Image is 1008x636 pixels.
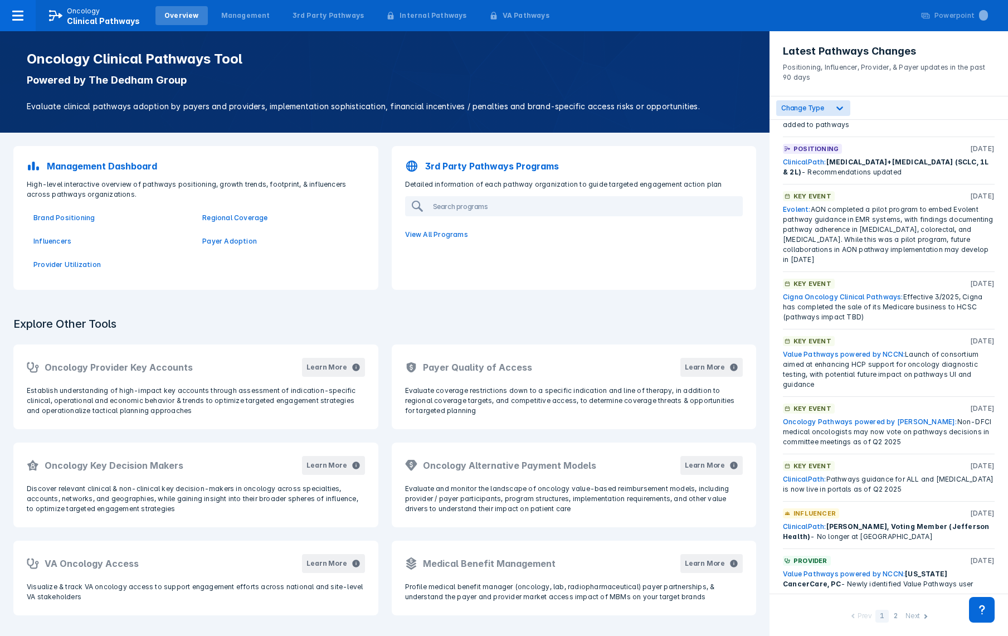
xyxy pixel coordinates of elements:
[306,460,347,470] div: Learn More
[858,611,872,623] div: Prev
[47,159,157,173] p: Management Dashboard
[875,610,889,623] div: 1
[164,11,199,21] div: Overview
[45,361,193,374] h2: Oncology Provider Key Accounts
[781,104,824,112] span: Change Type
[302,554,364,573] button: Learn More
[33,260,189,270] a: Provider Utilization
[783,205,811,213] a: Evolent:
[685,460,725,470] div: Learn More
[155,6,208,25] a: Overview
[783,293,903,301] a: Cigna Oncology Clinical Pathways:
[20,179,372,200] p: High-level interactive overview of pathways positioning, growth trends, footprint, & influencers ...
[793,336,831,346] p: Key Event
[783,157,995,177] div: - Recommendations updated
[793,461,831,471] p: Key Event
[905,611,920,623] div: Next
[970,461,995,471] p: [DATE]
[284,6,373,25] a: 3rd Party Pathways
[783,205,995,265] div: AON completed a pilot program to embed Evolent pathway guidance in EMR systems, with findings doc...
[793,556,827,566] p: Provider
[45,557,139,570] h2: VA Oncology Access
[7,310,123,338] h3: Explore Other Tools
[202,213,358,223] a: Regional Coverage
[27,386,365,416] p: Establish understanding of high-impact key accounts through assessment of indication-specific cli...
[793,404,831,414] p: Key Event
[221,11,270,21] div: Management
[423,557,556,570] h2: Medical Benefit Management
[302,456,364,475] button: Learn More
[783,522,995,542] div: - No longer at [GEOGRAPHIC_DATA]
[405,484,743,514] p: Evaluate and monitor the landscape of oncology value-based reimbursement models, including provid...
[783,158,988,176] span: [MEDICAL_DATA]+[MEDICAL_DATA] (SCLC, 1L & 2L)
[398,223,750,246] a: View All Programs
[970,404,995,414] p: [DATE]
[783,522,989,541] span: [PERSON_NAME], Voting Member (Jefferson Health)
[306,559,347,569] div: Learn More
[503,11,549,21] div: VA Pathways
[680,456,743,475] button: Learn More
[20,153,372,179] a: Management Dashboard
[27,51,743,67] h1: Oncology Clinical Pathways Tool
[970,191,995,201] p: [DATE]
[783,475,826,483] a: ClinicalPath:
[423,459,596,472] h2: Oncology Alternative Payment Models
[783,570,905,578] a: Value Pathways powered by NCCN:
[306,362,347,372] div: Learn More
[400,11,466,21] div: Internal Pathways
[783,569,995,589] div: - Newly identified Value Pathways user
[970,556,995,566] p: [DATE]
[793,279,831,289] p: Key Event
[405,582,743,602] p: Profile medical benefit manager (oncology, lab, radiopharmaceutical) payer partnerships, & unders...
[889,610,902,623] div: 2
[302,358,364,377] button: Learn More
[405,386,743,416] p: Evaluate coverage restrictions down to a specific indication and line of therapy, in addition to ...
[934,11,988,21] div: Powerpoint
[783,158,826,166] a: ClinicalPath:
[680,554,743,573] button: Learn More
[293,11,364,21] div: 3rd Party Pathways
[783,522,826,531] a: ClinicalPath:
[67,16,140,26] span: Clinical Pathways
[970,279,995,289] p: [DATE]
[45,459,183,472] h2: Oncology Key Decision Makers
[33,213,189,223] a: Brand Positioning
[783,350,905,358] a: Value Pathways powered by NCCN:
[783,417,995,447] div: Non-DFCI medical oncologists may now vote on pathways decisions in committee meetings as of Q2 2025
[202,236,358,246] a: Payer Adoption
[685,559,725,569] div: Learn More
[970,508,995,518] p: [DATE]
[970,336,995,346] p: [DATE]
[783,292,995,322] div: Effective 3/2025, Cigna has completed the sale of its Medicare business to HCSC (pathways impact ...
[783,349,995,390] div: Launch of consortium aimed at enhancing HCP support for oncology diagnostic testing, with potenti...
[783,45,995,58] h3: Latest Pathways Changes
[680,358,743,377] button: Learn More
[969,597,995,623] div: Contact Support
[793,508,836,518] p: Influencer
[783,474,995,494] div: Pathways guidance for ALL and [MEDICAL_DATA] is now live in portals as of Q2 2025
[27,484,365,514] p: Discover relevant clinical & non-clinical key decision-makers in oncology across specialties, acc...
[33,236,189,246] a: Influencers
[212,6,279,25] a: Management
[423,361,532,374] h2: Payer Quality of Access
[783,58,995,82] p: Positioning, Influencer, Provider, & Payer updates in the past 90 days
[27,100,743,113] p: Evaluate clinical pathways adoption by payers and providers, implementation sophistication, finan...
[428,197,742,215] input: Search programs
[793,144,839,154] p: Positioning
[398,179,750,190] p: Detailed information of each pathway organization to guide targeted engagement action plan
[398,153,750,179] a: 3rd Party Pathways Programs
[67,6,100,16] p: Oncology
[425,159,559,173] p: 3rd Party Pathways Programs
[27,74,743,87] p: Powered by The Dedham Group
[970,144,995,154] p: [DATE]
[793,191,831,201] p: Key Event
[27,582,365,602] p: Visualize & track VA oncology access to support engagement efforts across national and site-level...
[685,362,725,372] div: Learn More
[783,417,957,426] a: Oncology Pathways powered by [PERSON_NAME]:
